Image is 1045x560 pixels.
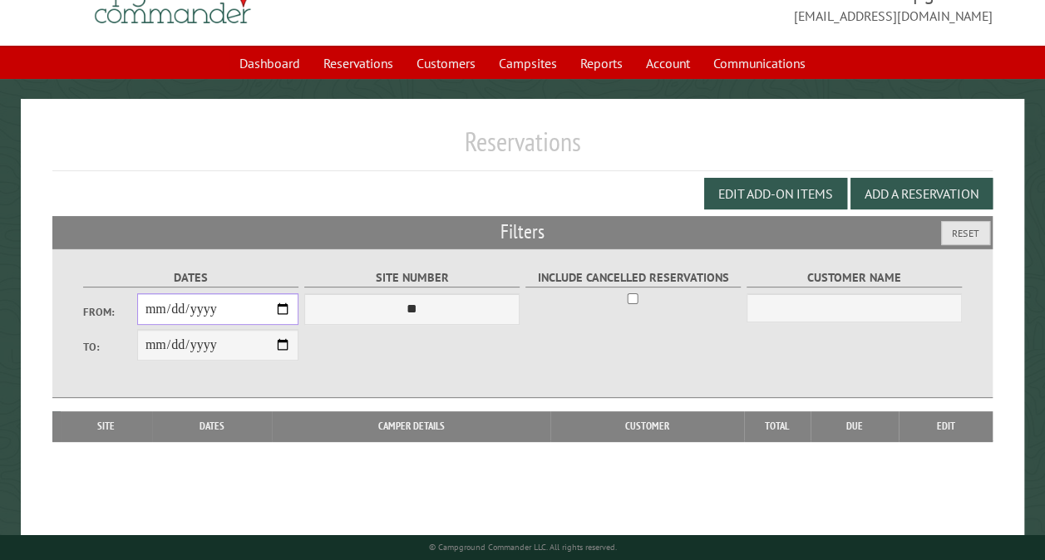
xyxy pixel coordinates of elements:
a: Campsites [489,47,567,79]
label: Customer Name [747,268,962,287]
a: Communications [703,47,816,79]
button: Edit Add-on Items [704,178,847,209]
a: Account [636,47,700,79]
label: Site Number [304,268,520,287]
h2: Filters [52,216,993,248]
label: To: [83,339,137,355]
th: Customer [550,411,743,441]
th: Camper Details [272,411,551,441]
th: Dates [152,411,272,441]
a: Customers [407,47,486,79]
small: © Campground Commander LLC. All rights reserved. [429,542,617,553]
label: From: [83,304,137,320]
label: Dates [83,268,298,287]
a: Dashboard [229,47,310,79]
th: Edit [899,411,993,441]
button: Reset [941,221,990,245]
button: Add a Reservation [850,178,993,209]
h1: Reservations [52,125,993,171]
th: Site [61,411,152,441]
a: Reservations [313,47,403,79]
label: Include Cancelled Reservations [525,268,741,287]
a: Reports [570,47,633,79]
th: Total [744,411,811,441]
th: Due [811,411,899,441]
